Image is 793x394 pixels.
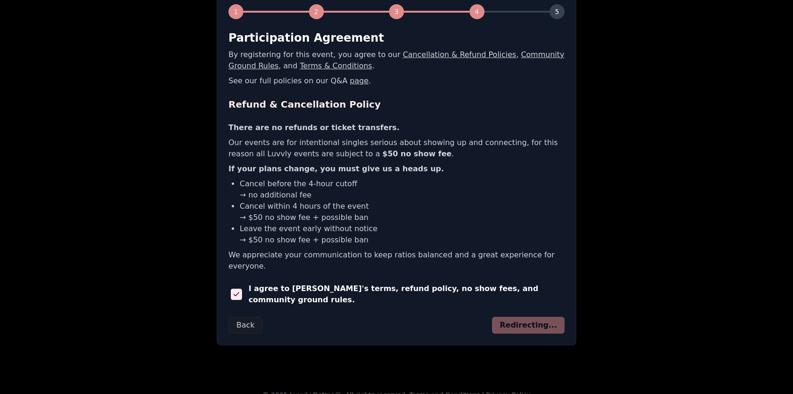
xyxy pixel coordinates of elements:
a: page [350,76,368,85]
button: Back [228,317,263,334]
h2: Refund & Cancellation Policy [228,98,565,111]
a: Cancellation & Refund Policies [403,50,516,59]
p: If your plans change, you must give us a heads up. [228,163,565,175]
span: I agree to [PERSON_NAME]'s terms, refund policy, no show fees, and community ground rules. [249,283,565,306]
p: We appreciate your communication to keep ratios balanced and a great experience for everyone. [228,249,565,272]
p: See our full policies on our Q&A . [228,75,565,87]
h2: Participation Agreement [228,30,565,45]
div: 1 [228,4,243,19]
b: $50 no show fee [382,149,452,158]
li: Cancel within 4 hours of the event → $50 no show fee + possible ban [240,201,565,223]
p: There are no refunds or ticket transfers. [228,122,565,133]
div: 3 [389,4,404,19]
a: Terms & Conditions [300,61,372,70]
li: Cancel before the 4-hour cutoff → no additional fee [240,178,565,201]
p: Our events are for intentional singles serious about showing up and connecting, for this reason a... [228,137,565,160]
div: 2 [309,4,324,19]
div: 5 [550,4,565,19]
li: Leave the event early without notice → $50 no show fee + possible ban [240,223,565,246]
p: By registering for this event, you agree to our , , and . [228,49,565,72]
div: 4 [470,4,485,19]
